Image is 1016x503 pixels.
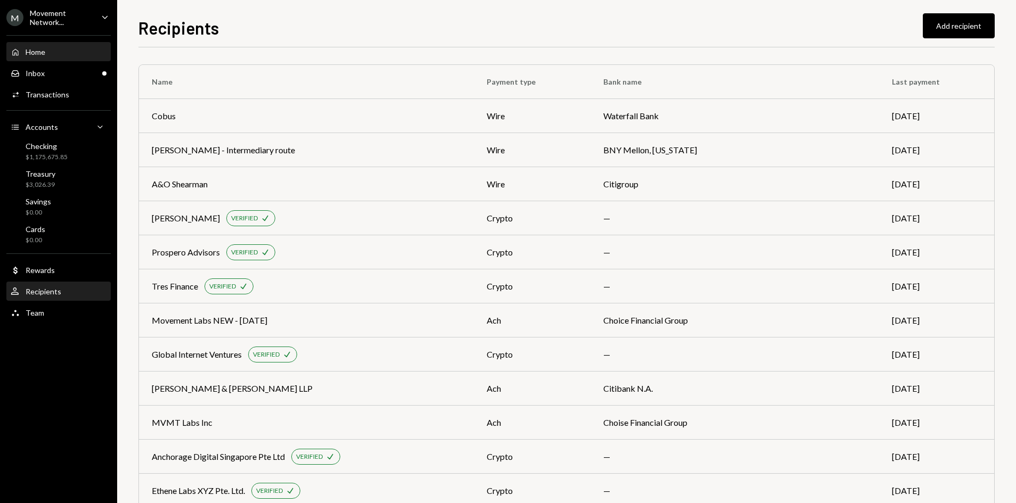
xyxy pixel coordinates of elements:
[879,269,994,303] td: [DATE]
[296,452,323,461] div: VERIFIED
[591,440,879,474] td: —
[26,122,58,131] div: Accounts
[6,117,111,136] a: Accounts
[152,144,295,156] div: [PERSON_NAME] - Intermediary route
[6,303,111,322] a: Team
[152,212,220,225] div: [PERSON_NAME]
[591,167,879,201] td: Citigroup
[152,484,245,497] div: Ethene Labs XYZ Pte. Ltd.
[209,282,236,291] div: VERIFIED
[231,214,258,223] div: VERIFIED
[487,212,578,225] div: crypto
[474,65,591,99] th: Payment type
[26,47,45,56] div: Home
[26,308,44,317] div: Team
[26,169,55,178] div: Treasury
[26,197,51,206] div: Savings
[591,133,879,167] td: BNY Mellon, [US_STATE]
[879,65,994,99] th: Last payment
[26,142,68,151] div: Checking
[256,486,283,496] div: VERIFIED
[591,303,879,337] td: Choice Financial Group
[152,280,198,293] div: Tres Finance
[591,372,879,406] td: Citibank N.A.
[26,266,55,275] div: Rewards
[879,337,994,372] td: [DATE]
[26,69,45,78] div: Inbox
[487,246,578,259] div: crypto
[487,416,578,429] div: ach
[6,221,111,247] a: Cards$0.00
[591,269,879,303] td: —
[26,180,55,189] div: $3,026.39
[6,42,111,61] a: Home
[879,303,994,337] td: [DATE]
[487,348,578,361] div: crypto
[879,133,994,167] td: [DATE]
[26,90,69,99] div: Transactions
[879,235,994,269] td: [DATE]
[139,65,474,99] th: Name
[591,65,879,99] th: Bank name
[152,314,267,327] div: Movement Labs NEW - [DATE]
[487,484,578,497] div: crypto
[487,110,578,122] div: wire
[923,13,995,38] button: Add recipient
[6,85,111,104] a: Transactions
[6,166,111,192] a: Treasury$3,026.39
[152,416,212,429] div: MVMT Labs Inc
[879,440,994,474] td: [DATE]
[6,260,111,279] a: Rewards
[487,314,578,327] div: ach
[591,99,879,133] td: Waterfall Bank
[487,450,578,463] div: crypto
[138,17,219,38] h1: Recipients
[30,9,93,27] div: Movement Network...
[6,194,111,219] a: Savings$0.00
[253,350,280,359] div: VERIFIED
[26,208,51,217] div: $0.00
[231,248,258,257] div: VERIFIED
[591,201,879,235] td: —
[6,282,111,301] a: Recipients
[487,144,578,156] div: wire
[6,63,111,83] a: Inbox
[6,138,111,164] a: Checking$1,175,675.85
[879,372,994,406] td: [DATE]
[487,280,578,293] div: crypto
[6,9,23,26] div: M
[26,153,68,162] div: $1,175,675.85
[26,236,45,245] div: $0.00
[487,178,578,191] div: wire
[487,382,578,395] div: ach
[879,167,994,201] td: [DATE]
[26,225,45,234] div: Cards
[152,110,176,122] div: Cobus
[152,450,285,463] div: Anchorage Digital Singapore Pte Ltd
[152,178,208,191] div: A&O Shearman
[152,348,242,361] div: Global Internet Ventures
[26,287,61,296] div: Recipients
[591,337,879,372] td: —
[879,99,994,133] td: [DATE]
[152,246,220,259] div: Prospero Advisors
[591,235,879,269] td: —
[879,406,994,440] td: [DATE]
[879,201,994,235] td: [DATE]
[152,382,313,395] div: [PERSON_NAME] & [PERSON_NAME] LLP
[591,406,879,440] td: Choise Financial Group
